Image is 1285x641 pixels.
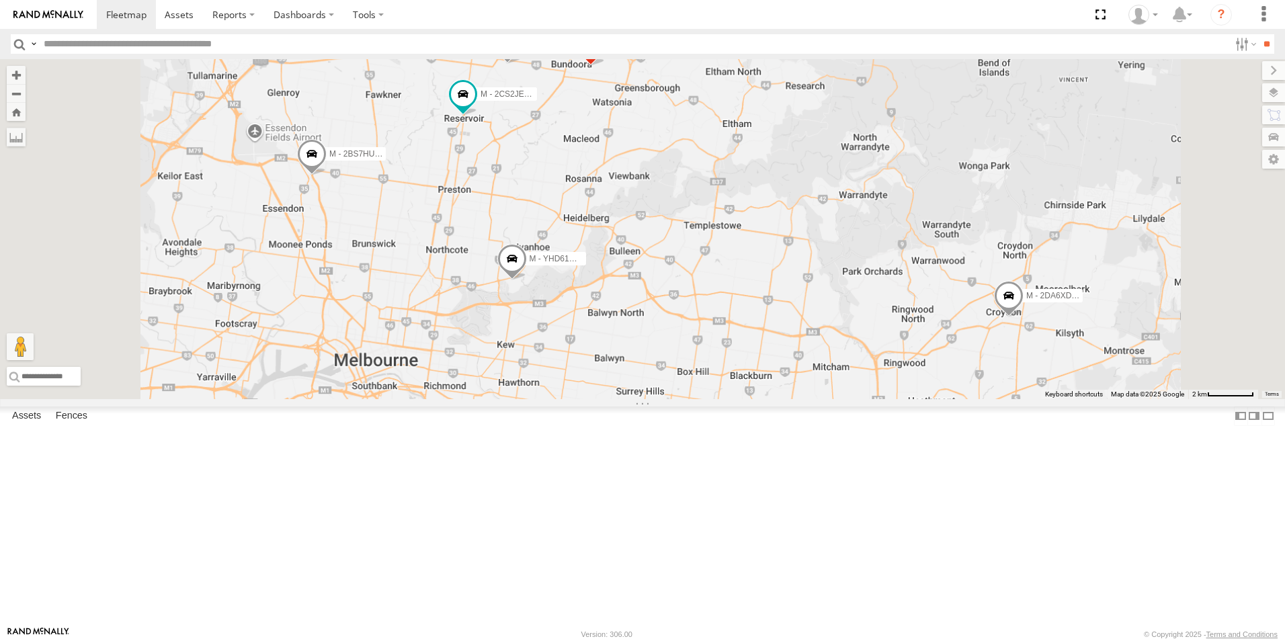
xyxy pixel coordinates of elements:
[1261,407,1275,426] label: Hide Summary Table
[7,128,26,146] label: Measure
[28,34,39,54] label: Search Query
[7,103,26,121] button: Zoom Home
[1026,291,1145,300] span: M - 2DA6XD - [PERSON_NAME]
[1265,392,1279,397] a: Terms (opens in new tab)
[329,149,448,159] span: M - 2BS7HU - [PERSON_NAME]
[1210,4,1232,26] i: ?
[7,628,69,641] a: Visit our Website
[1234,407,1247,426] label: Dock Summary Table to the Left
[581,630,632,638] div: Version: 306.00
[7,84,26,103] button: Zoom out
[1124,5,1163,25] div: Tye Clark
[1111,390,1184,398] span: Map data ©2025 Google
[1230,34,1259,54] label: Search Filter Options
[49,407,94,425] label: Fences
[1192,390,1207,398] span: 2 km
[1045,390,1103,399] button: Keyboard shortcuts
[530,254,651,263] span: M - YHD61W - [PERSON_NAME]
[1206,630,1278,638] a: Terms and Conditions
[1262,150,1285,169] label: Map Settings
[5,407,48,425] label: Assets
[1247,407,1261,426] label: Dock Summary Table to the Right
[1144,630,1278,638] div: © Copyright 2025 -
[481,89,597,99] span: M - 2CS2JE - [PERSON_NAME]
[13,10,83,19] img: rand-logo.svg
[7,333,34,360] button: Drag Pegman onto the map to open Street View
[7,66,26,84] button: Zoom in
[1188,390,1258,399] button: Map Scale: 2 km per 66 pixels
